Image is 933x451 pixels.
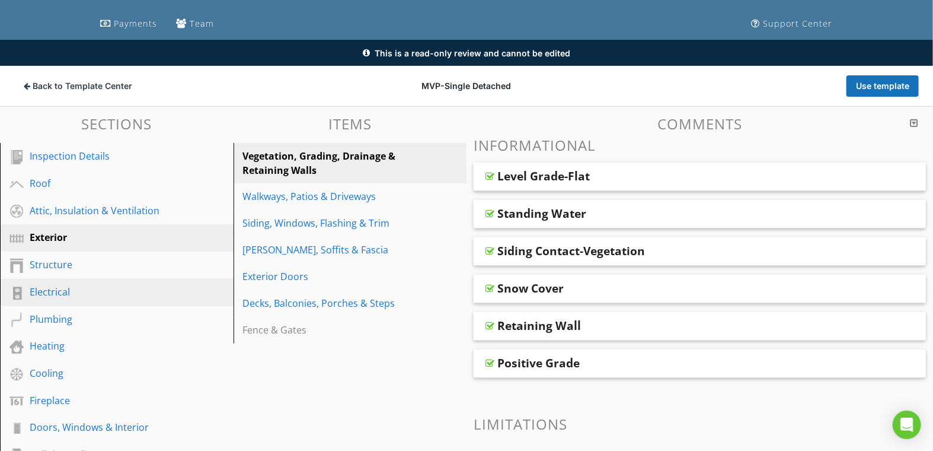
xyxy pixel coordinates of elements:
[243,216,417,230] div: Siding, Windows, Flashing & Trim
[190,18,214,29] div: Team
[14,75,142,97] button: Back to Template Center
[95,13,162,35] a: Payments
[497,169,590,183] div: Level Grade-Flat
[30,258,177,272] div: Structure
[747,13,838,35] a: Support Center
[30,149,177,163] div: Inspection Details
[846,75,919,97] button: Use template
[316,80,618,92] div: MVP-Single Detached
[893,411,921,439] div: Open Intercom Messenger
[234,116,467,132] h3: Items
[497,207,586,221] div: Standing Water
[30,176,177,190] div: Roof
[497,244,645,258] div: Siding Contact-Vegetation
[114,18,157,29] div: Payments
[497,319,581,333] div: Retaining Wall
[243,296,417,310] div: Decks, Balconies, Porches & Steps
[30,393,177,408] div: Fireplace
[474,116,926,132] h3: Comments
[763,18,833,29] div: Support Center
[474,416,926,432] h3: Limitations
[243,323,417,337] div: Fence & Gates
[243,189,417,204] div: Walkways, Patios & Driveways
[243,149,417,177] div: Vegetation, Grading, Drainage & Retaining Walls
[33,80,132,92] span: Back to Template Center
[171,13,219,35] a: Team
[474,137,926,153] h3: Informational
[30,339,177,353] div: Heating
[497,356,580,370] div: Positive Grade
[30,230,177,244] div: Exterior
[30,366,177,380] div: Cooling
[30,420,177,434] div: Doors, Windows & Interior
[30,285,177,299] div: Electrical
[497,281,564,296] div: Snow Cover
[243,243,417,257] div: [PERSON_NAME], Soffits & Fascia
[30,312,177,326] div: Plumbing
[30,204,177,218] div: Attic, Insulation & Ventilation
[243,269,417,284] div: Exterior Doors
